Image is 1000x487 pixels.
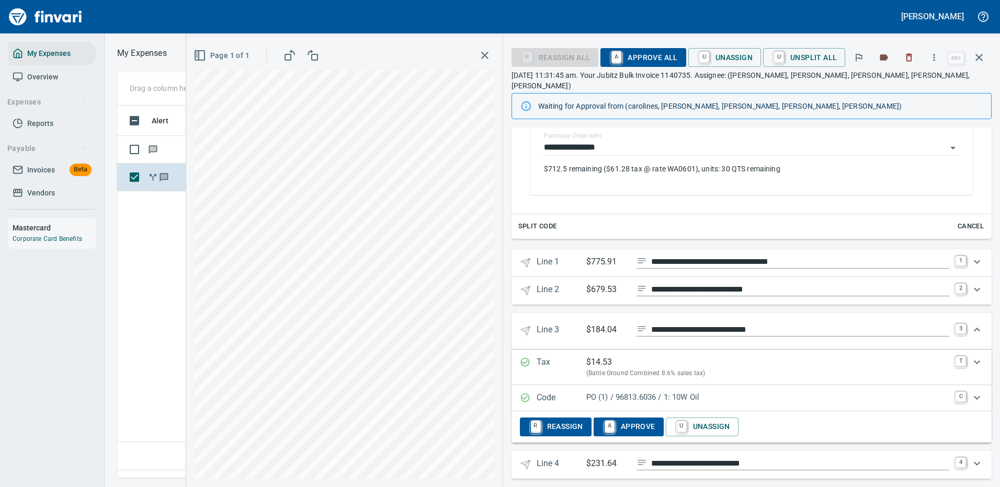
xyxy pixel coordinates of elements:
[774,51,784,63] a: U
[602,418,655,436] span: Approve
[586,256,628,269] p: $775.91
[512,350,992,385] div: Expand
[512,249,992,277] div: Expand
[512,451,992,479] div: Expand
[544,164,959,174] p: $712.5 remaining ($61.28 tax @ rate WA0601), units: 30 QTS remaining
[537,283,586,298] p: Line 2
[537,256,586,271] p: Line 1
[158,173,169,180] span: Has messages
[8,158,96,182] a: InvoicesBeta
[518,221,557,233] span: Split Code
[956,356,966,366] a: T
[697,49,753,66] span: Unassign
[6,4,85,29] img: Finvari
[147,173,158,180] span: Split transaction
[600,48,686,67] button: AApprove All
[586,283,628,296] p: $679.53
[956,283,966,294] a: 2
[537,391,586,405] p: Code
[901,11,964,22] h5: [PERSON_NAME]
[147,146,158,153] span: Has messages
[516,218,560,235] button: Split Code
[8,181,96,205] a: Vendors
[70,164,92,176] span: Beta
[13,235,82,242] a: Corporate Card Benefits
[3,92,90,112] button: Expenses
[763,48,845,67] button: UUnsplit All
[27,47,71,60] span: My Expenses
[27,164,55,177] span: Invoices
[677,421,687,432] a: U
[956,323,966,334] a: 3
[13,222,96,234] h6: Mastercard
[538,97,983,115] div: Waiting for Approval from (carolines, [PERSON_NAME], [PERSON_NAME], [PERSON_NAME], [PERSON_NAME])
[957,221,985,233] span: Cancel
[586,323,628,337] p: $184.04
[8,42,96,65] a: My Expenses
[666,418,738,436] button: UUnassign
[586,457,628,470] p: $231.64
[196,49,249,62] span: Page 1 of 1
[923,46,946,69] button: More
[771,49,837,66] span: Unsplit All
[512,411,992,443] div: Expand
[537,356,586,379] p: Tax
[954,218,987,235] button: Cancel
[7,142,86,155] span: Payable
[512,52,599,61] div: Reassign All
[609,49,677,66] span: Approve All
[956,391,966,402] a: C
[611,51,621,63] a: A
[899,8,967,25] button: [PERSON_NAME]
[7,96,86,109] span: Expenses
[191,46,254,65] button: Page 1 of 1
[512,70,992,91] p: [DATE] 11:31:45 am. Your Jubitz Bulk Invoice 1140735. Assignee: ([PERSON_NAME], [PERSON_NAME], [P...
[537,323,586,339] p: Line 3
[946,45,992,70] span: Close invoice
[117,47,167,60] nav: breadcrumb
[130,83,283,94] p: Drag a column heading here to group the table
[948,52,964,64] a: esc
[605,421,615,432] a: A
[946,141,960,155] button: Open
[586,368,949,379] p: (Battle Ground Combined 8.6% sales tax)
[531,421,541,432] a: R
[3,139,90,158] button: Payable
[897,46,921,69] button: Discard
[8,112,96,135] a: Reports
[520,418,592,436] button: RReassign
[117,47,167,60] p: My Expenses
[537,457,586,472] p: Line 4
[699,51,709,63] a: U
[688,48,761,67] button: UUnassign
[152,114,182,127] span: Alert
[586,356,612,368] p: $ 14.53
[8,65,96,89] a: Overview
[872,46,895,69] button: Labels
[27,117,53,130] span: Reports
[674,418,730,436] span: Unassign
[528,418,583,436] span: Reassign
[586,391,949,403] p: PO (1) / 96813.6036 / 1: 10W Oil
[847,46,870,69] button: Flag
[544,133,601,139] label: Purchase Order Item
[956,457,966,468] a: 4
[27,187,55,200] span: Vendors
[594,418,664,436] button: AApprove
[956,256,966,266] a: 1
[512,385,992,411] div: Expand
[152,114,168,127] span: Alert
[27,71,58,84] span: Overview
[512,277,992,305] div: Expand
[512,313,992,349] div: Expand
